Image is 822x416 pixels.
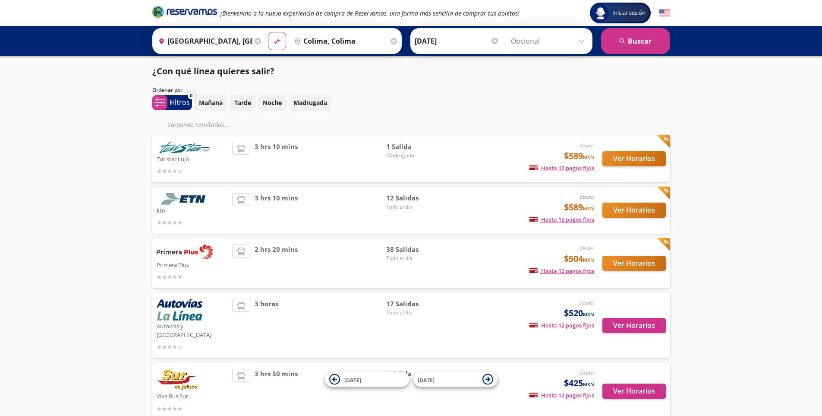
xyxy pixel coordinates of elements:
p: Madrugada [293,98,327,107]
small: MXN [583,154,594,160]
span: [DATE] [418,376,435,384]
small: MXN [583,257,594,263]
button: Ver Horarios [602,256,666,271]
button: 0Filtros [152,95,192,110]
p: Viva Bus Sur [157,391,228,401]
img: Turistar Lujo [157,142,213,153]
span: Todo el día [386,309,447,317]
button: English [659,8,670,19]
input: Opcional [511,30,588,52]
span: Iniciar sesión [609,9,649,17]
span: $589 [564,149,594,162]
input: Buscar Origen [155,30,252,52]
img: Autovías y La Línea [157,299,202,321]
small: MXN [583,381,594,387]
span: 3 hrs 10 mins [255,142,298,176]
small: MXN [583,205,594,212]
p: Ordenar por [152,86,183,94]
span: 12 Salidas [386,193,447,203]
em: desde: [579,299,594,306]
span: [DATE] [344,376,361,384]
p: Mañana [199,98,223,107]
span: Madrugada [386,152,447,159]
p: ¿Con qué línea quieres salir? [152,65,274,78]
em: desde: [579,142,594,149]
p: Autovías y [GEOGRAPHIC_DATA] [157,321,228,339]
button: Noche [258,94,287,111]
span: $425 [564,377,594,390]
span: 3 hrs 50 mins [255,369,298,413]
button: Tarde [230,94,256,111]
p: Filtros [170,97,190,108]
em: Cargando resultados ... [167,121,229,129]
button: Ver Horarios [602,203,666,218]
p: Tarde [234,98,251,107]
input: Elegir Fecha [415,30,499,52]
i: Brand Logo [152,5,217,18]
img: Viva Bus Sur [157,369,199,391]
p: Primera Plus [157,259,228,270]
button: Ver Horarios [602,151,666,166]
span: Hasta 12 pagos fijos [529,164,594,172]
span: 3 horas [255,299,278,352]
em: desde: [579,193,594,200]
span: Todo el día [386,203,447,211]
span: Hasta 12 pagos fijos [529,321,594,329]
span: 0 [190,92,192,99]
em: desde: [579,245,594,252]
button: Madrugada [289,94,332,111]
button: [DATE] [413,372,498,387]
span: 17 Salidas [386,299,447,309]
button: Ver Horarios [602,318,666,333]
span: $520 [564,307,594,320]
p: Etn [157,205,228,215]
p: Noche [263,98,282,107]
span: 2 hrs 20 mins [255,245,298,282]
p: Turistar Lujo [157,153,228,164]
span: Hasta 12 pagos fijos [529,391,594,399]
button: [DATE] [325,372,409,387]
button: Buscar [601,28,670,54]
button: Mañana [194,94,227,111]
button: Ver Horarios [602,384,666,399]
span: Todo el día [386,254,447,262]
img: Etn [157,193,213,205]
span: Hasta 12 pagos fijos [529,216,594,223]
span: 1 Salida [386,142,447,152]
em: ¡Bienvenido a la nueva experiencia de compra de Reservamos, una forma más sencilla de comprar tus... [220,9,520,17]
span: Hasta 12 pagos fijos [529,267,594,275]
span: $589 [564,201,594,214]
span: $504 [564,252,594,265]
small: MXN [583,311,594,318]
input: Buscar Destino [291,30,388,52]
em: desde: [579,369,594,376]
img: Primera Plus [157,245,213,259]
span: 1 Salida [386,369,447,379]
span: 3 hrs 10 mins [255,193,298,227]
a: Brand Logo [152,5,217,21]
span: 38 Salidas [386,245,447,254]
